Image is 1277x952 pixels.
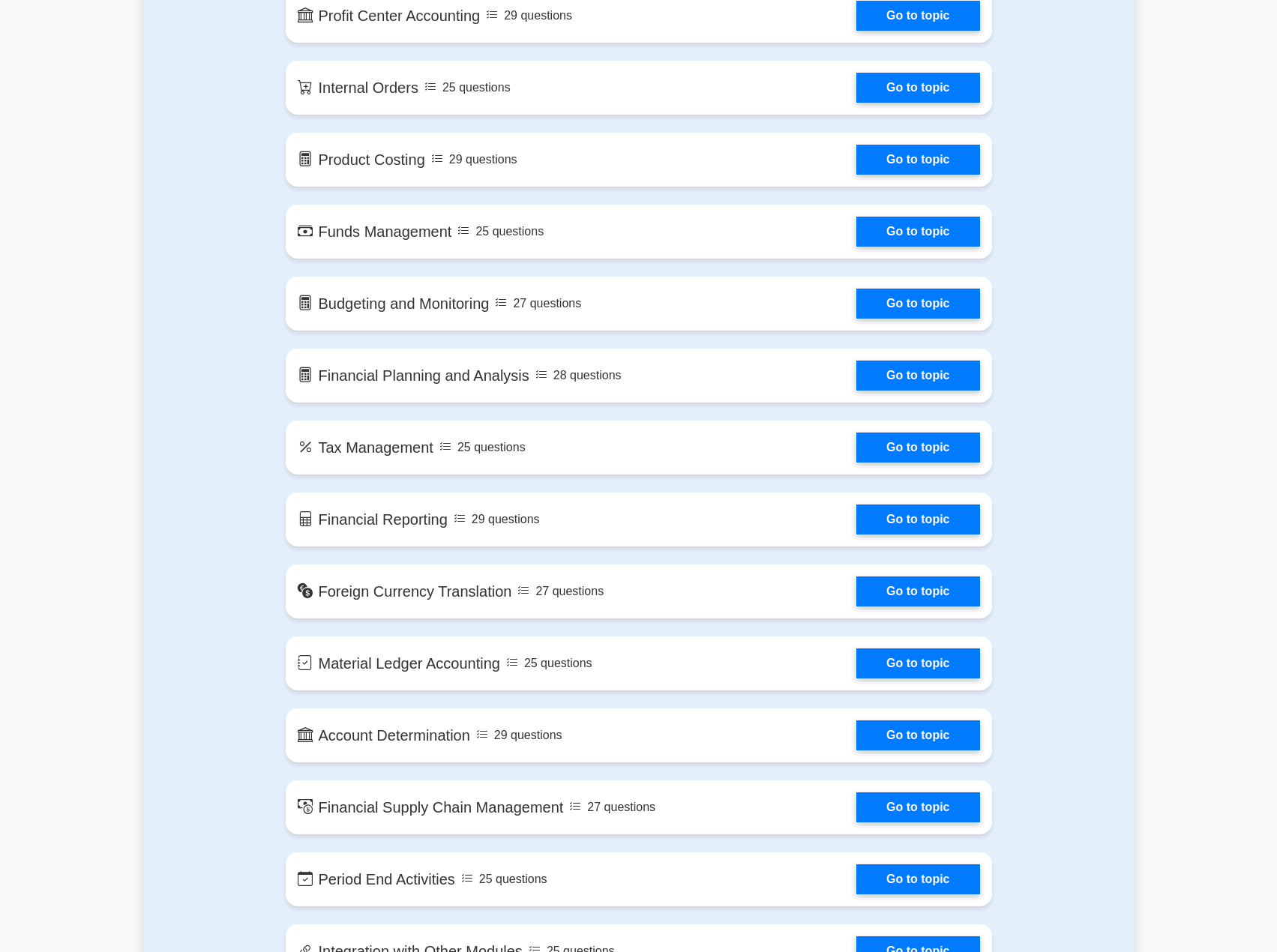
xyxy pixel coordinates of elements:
a: Go to topic [856,576,979,606]
a: Go to topic [856,73,979,103]
a: Go to topic [856,648,979,678]
a: Go to topic [856,1,979,31]
a: Go to topic [856,792,979,822]
a: Go to topic [856,720,979,750]
a: Go to topic [856,217,979,247]
a: Go to topic [856,433,979,463]
a: Go to topic [856,864,979,894]
a: Go to topic [856,289,979,319]
a: Go to topic [856,504,979,534]
a: Go to topic [856,145,979,175]
a: Go to topic [856,361,979,391]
